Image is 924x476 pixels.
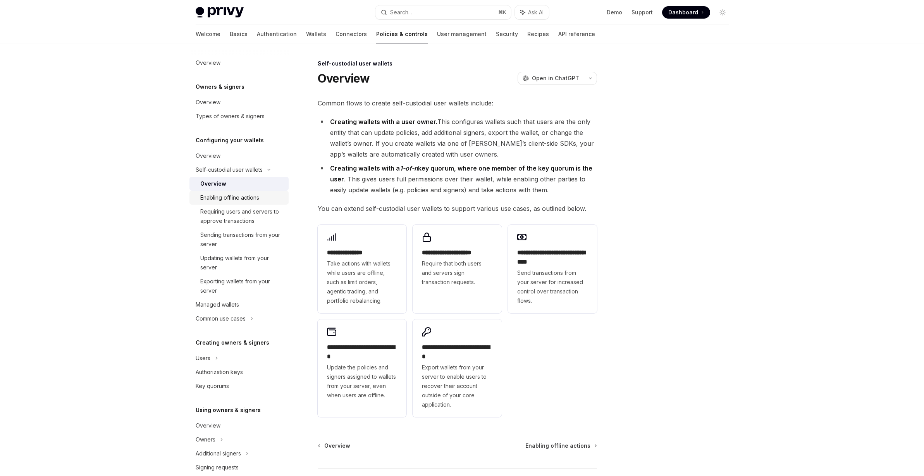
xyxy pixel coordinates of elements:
span: Export wallets from your server to enable users to recover their account outside of your core app... [422,363,492,409]
span: Ask AI [528,9,544,16]
span: Dashboard [668,9,698,16]
div: Authorization keys [196,367,243,377]
div: Signing requests [196,463,239,472]
span: Overview [324,442,350,450]
span: You can extend self-custodial user wallets to support various use cases, as outlined below. [318,203,597,214]
div: Search... [390,8,412,17]
div: Overview [196,58,220,67]
div: Requiring users and servers to approve transactions [200,207,284,226]
a: Managed wallets [189,298,289,312]
button: Open in ChatGPT [518,72,584,85]
div: Sending transactions from your server [200,230,284,249]
div: Updating wallets from your server [200,254,284,272]
h5: Owners & signers [196,82,244,91]
span: Send transactions from your server for increased control over transaction flows. [517,268,588,305]
div: Overview [200,179,226,188]
li: . This gives users full permissions over their wallet, while enabling other parties to easily upd... [318,163,597,195]
div: Overview [196,98,220,107]
button: Toggle dark mode [716,6,729,19]
a: Authorization keys [189,365,289,379]
a: User management [437,25,487,43]
a: Demo [607,9,622,16]
a: Security [496,25,518,43]
a: Overview [189,149,289,163]
a: Updating wallets from your server [189,251,289,274]
span: Open in ChatGPT [532,74,579,82]
a: Authentication [257,25,297,43]
a: API reference [558,25,595,43]
button: Ask AI [515,5,549,19]
div: Users [196,354,210,363]
a: Welcome [196,25,220,43]
h5: Using owners & signers [196,405,261,415]
h5: Configuring your wallets [196,136,264,145]
div: Enabling offline actions [200,193,259,202]
a: Requiring users and servers to approve transactions [189,205,289,228]
a: Support [631,9,653,16]
div: Overview [196,151,220,160]
span: Update the policies and signers assigned to wallets from your server, even when users are offline. [327,363,397,400]
div: Common use cases [196,314,246,323]
span: Common flows to create self-custodial user wallets include: [318,98,597,109]
a: **** **** *****Take actions with wallets while users are offline, such as limit orders, agentic t... [318,225,407,313]
a: Overview [189,56,289,70]
a: Basics [230,25,248,43]
a: Key quorums [189,379,289,393]
h1: Overview [318,71,370,85]
h5: Creating owners & signers [196,338,269,347]
a: Dashboard [662,6,710,19]
span: ⌘ K [498,9,506,16]
div: Self-custodial user wallets [196,165,263,174]
div: Owners [196,435,215,444]
a: Policies & controls [376,25,428,43]
li: This configures wallets such that users are the only entity that can update policies, add additio... [318,116,597,160]
a: Wallets [306,25,326,43]
div: Managed wallets [196,300,239,309]
a: Recipes [527,25,549,43]
span: Take actions with wallets while users are offline, such as limit orders, agentic trading, and por... [327,259,397,305]
div: Additional signers [196,449,241,458]
img: light logo [196,7,244,18]
button: Search...⌘K [375,5,511,19]
span: Require that both users and servers sign transaction requests. [422,259,492,287]
div: Overview [196,421,220,430]
a: Enabling offline actions [525,442,596,450]
a: Overview [318,442,350,450]
span: Enabling offline actions [525,442,590,450]
a: Overview [189,95,289,109]
a: Overview [189,177,289,191]
a: Sending transactions from your server [189,228,289,251]
a: Enabling offline actions [189,191,289,205]
div: Types of owners & signers [196,112,265,121]
em: 1-of-n [400,164,418,172]
strong: Creating wallets with a user owner. [330,118,437,126]
div: Key quorums [196,381,229,391]
strong: Creating wallets with a key quorum, where one member of the key quorum is the user [330,164,592,183]
a: Connectors [336,25,367,43]
div: Self-custodial user wallets [318,60,597,67]
div: Exporting wallets from your server [200,277,284,295]
a: Types of owners & signers [189,109,289,123]
a: Exporting wallets from your server [189,274,289,298]
a: Overview [189,419,289,433]
a: Signing requests [189,460,289,474]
